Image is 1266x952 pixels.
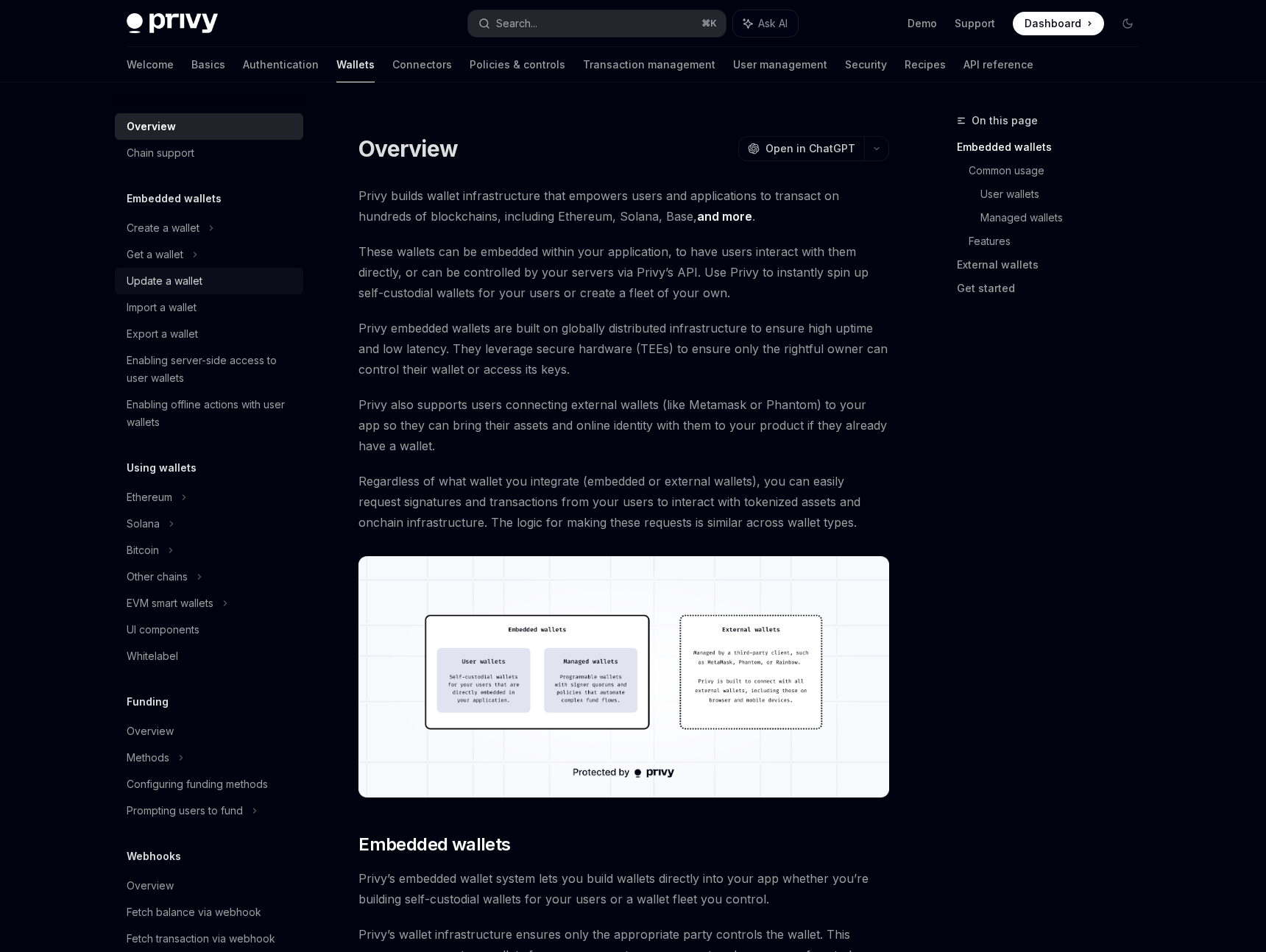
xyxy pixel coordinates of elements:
a: Features [969,230,1151,253]
a: Demo [908,16,937,31]
a: Overview [115,873,303,899]
a: Authentication [243,47,319,82]
div: Fetch transaction via webhook [127,930,275,948]
span: Privy embedded wallets are built on globally distributed infrastructure to ensure high uptime and... [358,318,889,380]
div: Create a wallet [127,219,199,237]
span: On this page [972,112,1038,129]
div: Get a wallet [127,246,183,263]
button: Search...⌘K [468,10,726,37]
a: Export a wallet [115,321,303,347]
a: Recipes [905,47,946,82]
img: images/walletoverview.png [358,556,889,798]
div: Enabling server-side access to user wallets [127,352,294,387]
a: Welcome [127,47,174,82]
a: User management [733,47,827,82]
a: Policies & controls [470,47,565,82]
a: Embedded wallets [957,135,1151,159]
a: Fetch balance via webhook [115,899,303,926]
h5: Webhooks [127,848,181,865]
a: Overview [115,718,303,745]
span: Privy also supports users connecting external wallets (like Metamask or Phantom) to your app so t... [358,394,889,456]
button: Ask AI [733,10,798,37]
div: Prompting users to fund [127,802,243,820]
span: Dashboard [1025,16,1081,31]
a: Connectors [392,47,452,82]
div: Whitelabel [127,647,178,665]
span: Privy’s embedded wallet system lets you build wallets directly into your app whether you’re build... [358,868,889,909]
a: Get started [957,277,1151,300]
button: Open in ChatGPT [738,136,864,161]
div: Import a wallet [127,299,197,316]
span: Open in ChatGPT [765,141,855,156]
a: Update a wallet [115,268,303,294]
a: Support [955,16,995,31]
div: Bitcoin [127,541,159,559]
a: and more [697,209,752,224]
span: Privy builds wallet infrastructure that empowers users and applications to transact on hundreds o... [358,185,889,227]
div: Solana [127,515,160,533]
a: API reference [963,47,1033,82]
a: Fetch transaction via webhook [115,926,303,952]
a: User wallets [980,182,1151,206]
div: Enabling offline actions with user wallets [127,396,294,431]
a: Enabling server-side access to user wallets [115,347,303,391]
a: External wallets [957,253,1151,277]
a: Whitelabel [115,643,303,669]
a: Transaction management [583,47,715,82]
div: EVM smart wallets [127,594,213,612]
h5: Using wallets [127,459,197,477]
a: Configuring funding methods [115,771,303,798]
a: Security [845,47,887,82]
a: Overview [115,113,303,140]
a: Dashboard [1013,12,1104,35]
h5: Funding [127,693,169,711]
a: Wallets [336,47,375,82]
span: Embedded wallets [358,833,510,856]
a: Managed wallets [980,206,1151,230]
div: Overview [127,722,174,740]
h5: Embedded wallets [127,190,222,207]
div: Ethereum [127,489,172,506]
span: These wallets can be embedded within your application, to have users interact with them directly,... [358,241,889,303]
a: UI components [115,617,303,643]
div: Export a wallet [127,325,198,343]
span: ⌘ K [701,18,717,29]
div: Fetch balance via webhook [127,903,261,921]
span: Ask AI [758,16,788,31]
a: Enabling offline actions with user wallets [115,391,303,436]
div: Update a wallet [127,272,202,290]
div: Overview [127,877,174,895]
img: dark logo [127,13,218,34]
div: Configuring funding methods [127,775,268,793]
a: Chain support [115,140,303,166]
h1: Overview [358,135,458,162]
div: Other chains [127,568,188,586]
div: Methods [127,749,169,767]
div: UI components [127,621,199,639]
a: Import a wallet [115,294,303,321]
div: Overview [127,118,176,135]
span: Regardless of what wallet you integrate (embedded or external wallets), you can easily request si... [358,471,889,533]
div: Chain support [127,144,194,162]
div: Search... [496,15,537,32]
a: Common usage [969,159,1151,182]
a: Basics [191,47,225,82]
button: Toggle dark mode [1116,12,1139,35]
